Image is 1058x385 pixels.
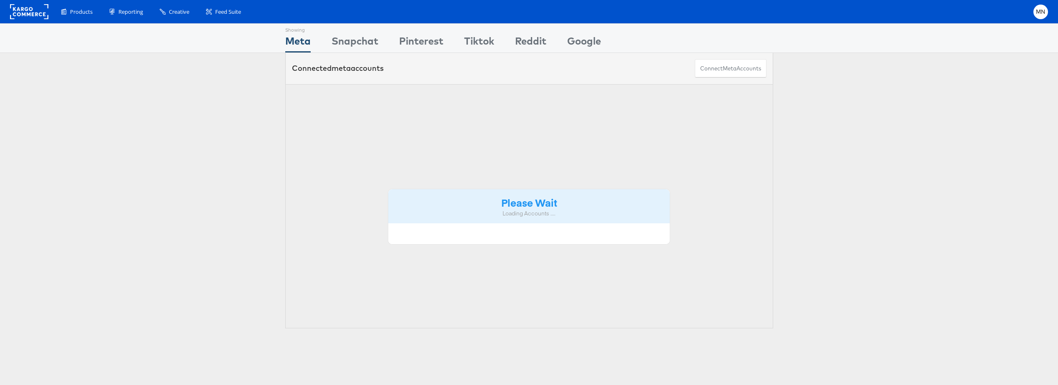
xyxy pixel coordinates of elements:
div: Snapchat [332,34,378,52]
div: Showing [285,24,311,34]
div: Google [567,34,601,52]
span: meta [332,63,351,73]
div: Tiktok [464,34,494,52]
span: Creative [169,8,189,16]
span: Feed Suite [215,8,241,16]
div: Loading Accounts .... [395,210,664,217]
div: Meta [285,34,311,52]
div: Connected accounts [292,63,384,74]
strong: Please Wait [501,195,557,209]
span: Products [70,8,93,16]
div: Pinterest [399,34,443,52]
span: MN [1036,9,1045,15]
button: ConnectmetaAccounts [695,59,766,78]
div: Reddit [515,34,546,52]
span: meta [723,65,736,72]
span: Reporting [118,8,143,16]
